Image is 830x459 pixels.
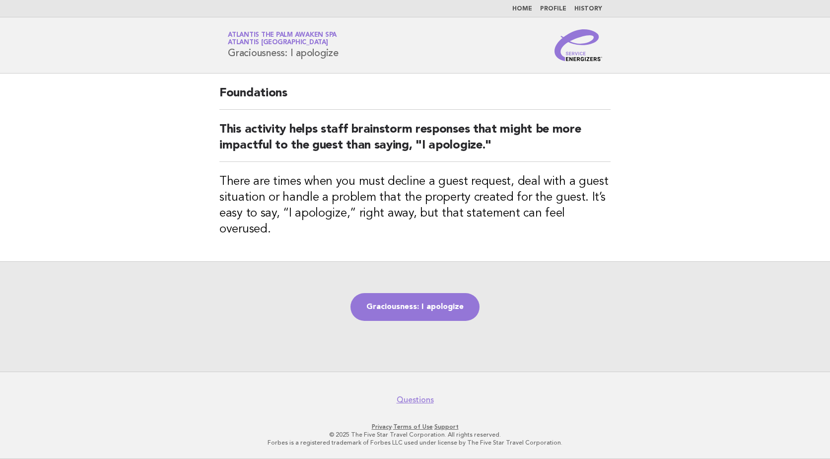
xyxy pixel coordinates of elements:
[228,32,337,46] a: Atlantis The Palm Awaken SpaAtlantis [GEOGRAPHIC_DATA]
[434,423,459,430] a: Support
[228,40,328,46] span: Atlantis [GEOGRAPHIC_DATA]
[111,439,719,447] p: Forbes is a registered trademark of Forbes LLC used under license by The Five Star Travel Corpora...
[393,423,433,430] a: Terms of Use
[228,32,339,58] h1: Graciousness: I apologize
[372,423,392,430] a: Privacy
[554,29,602,61] img: Service Energizers
[219,85,611,110] h2: Foundations
[111,431,719,439] p: © 2025 The Five Star Travel Corporation. All rights reserved.
[350,293,480,321] a: Graciousness: I apologize
[111,423,719,431] p: · ·
[512,6,532,12] a: Home
[540,6,566,12] a: Profile
[219,174,611,237] h3: There are times when you must decline a guest request, deal with a guest situation or handle a pr...
[574,6,602,12] a: History
[219,122,611,162] h2: This activity helps staff brainstorm responses that might be more impactful to the guest than say...
[397,395,434,405] a: Questions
